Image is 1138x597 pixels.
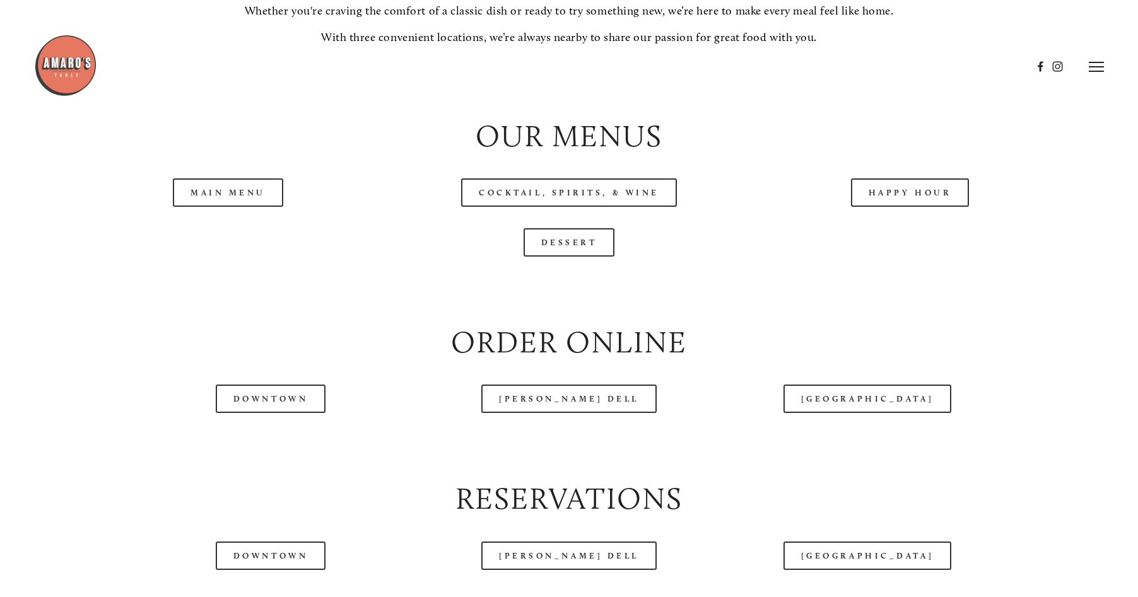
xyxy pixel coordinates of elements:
a: Downtown [216,542,326,570]
a: Cocktail, Spirits, & Wine [461,178,677,207]
a: [GEOGRAPHIC_DATA] [783,542,951,570]
a: Downtown [216,385,326,413]
a: [GEOGRAPHIC_DATA] [783,385,951,413]
a: [PERSON_NAME] Dell [481,542,657,570]
h2: Order Online [68,321,1070,363]
a: Happy Hour [851,178,970,207]
a: Dessert [524,228,615,257]
h2: Our Menus [68,115,1070,157]
a: Main Menu [173,178,283,207]
img: Amaro's Table [34,34,97,97]
a: [PERSON_NAME] Dell [481,385,657,413]
h2: Reservations [68,477,1070,519]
